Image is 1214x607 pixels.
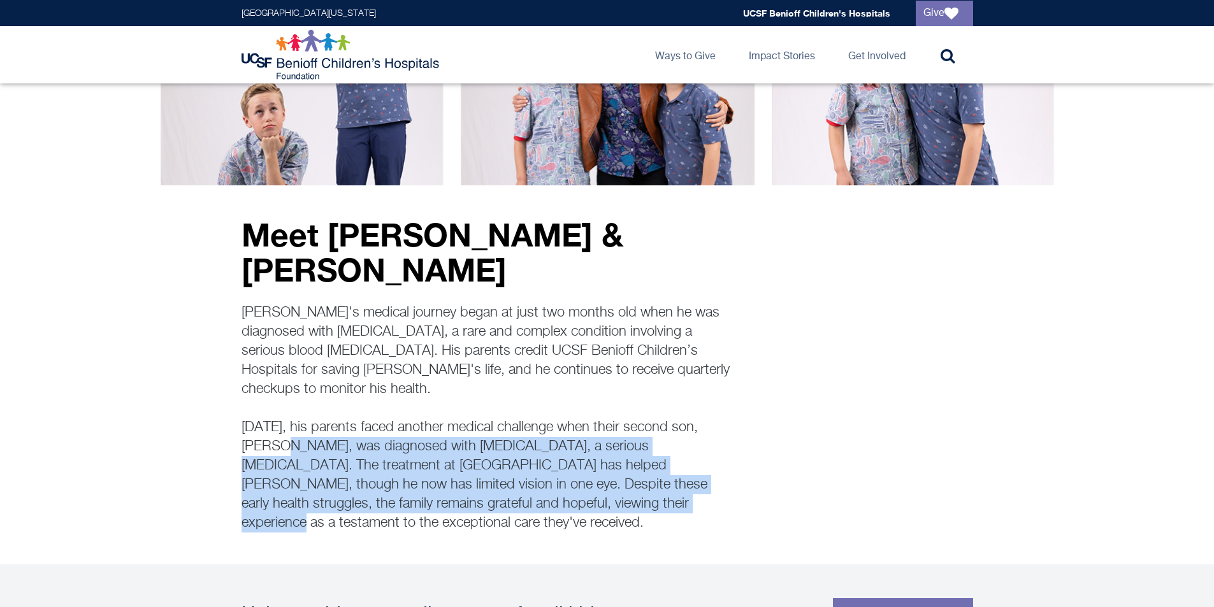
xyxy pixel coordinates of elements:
a: UCSF Benioff Children's Hospitals [743,8,890,18]
p: Meet [PERSON_NAME] & [PERSON_NAME] [242,217,732,287]
a: [GEOGRAPHIC_DATA][US_STATE] [242,9,376,18]
a: Impact Stories [739,26,825,83]
a: Get Involved [838,26,916,83]
p: [PERSON_NAME]'s medical journey began at just two months old when he was diagnosed with [MEDICAL_... [242,303,732,532]
a: Ways to Give [645,26,726,83]
img: Logo for UCSF Benioff Children's Hospitals Foundation [242,29,442,80]
a: Give [916,1,973,26]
